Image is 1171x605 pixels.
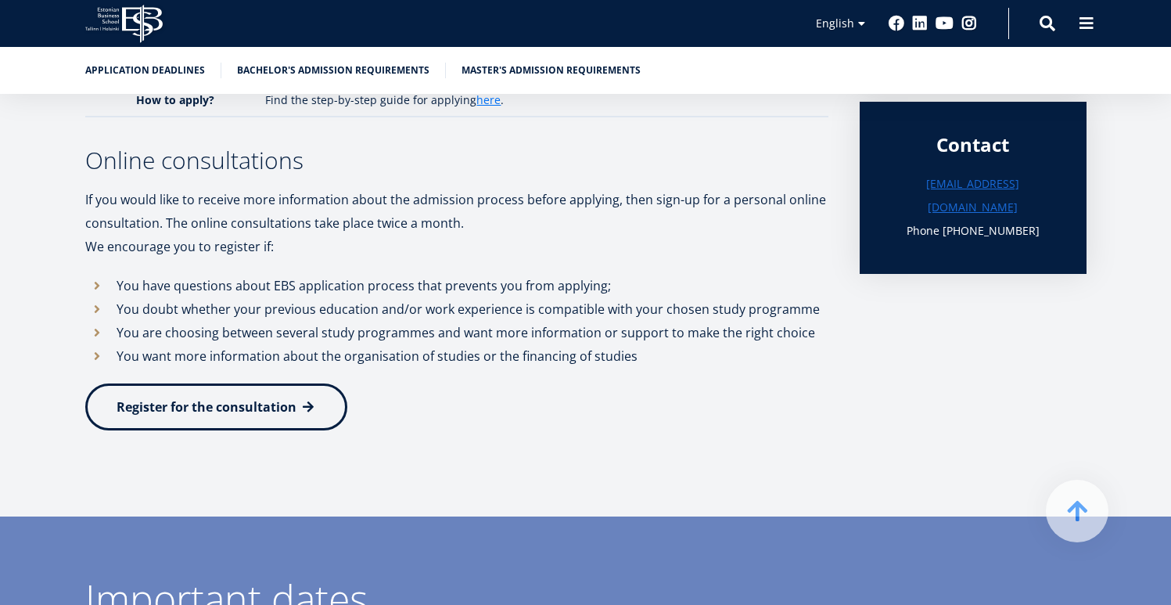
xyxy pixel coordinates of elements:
p: If you would like to receive more information about the admission process before applying, then s... [85,188,828,235]
a: Youtube [936,16,954,31]
a: Master's admission requirements [462,63,641,78]
div: Contact [891,133,1055,157]
a: Linkedin [912,16,928,31]
li: You doubt whether your previous education and/or work experience is compatible with your chosen s... [85,297,828,321]
p: Find the step-by-step guide for applying . [265,92,812,108]
a: Register for the consultation [85,384,347,430]
strong: How to apply? [136,92,214,107]
li: You have questions about EBS application process that prevents you from applying; [85,274,828,297]
h3: Online consultations [85,149,828,172]
a: Application deadlines [85,63,205,78]
h3: Phone [PHONE_NUMBER] [891,219,1055,243]
p: We encourage you to register if: [85,235,828,258]
a: [EMAIL_ADDRESS][DOMAIN_NAME] [891,172,1055,219]
li: You want more information about the organisation of studies or the financing of studies [85,344,828,368]
li: You are choosing between several study programmes and want more information or support to make th... [85,321,828,344]
a: Instagram [961,16,977,31]
span: Register for the consultation [117,398,296,416]
a: here [476,92,501,108]
a: Facebook [889,16,904,31]
a: Bachelor's admission requirements [237,63,429,78]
